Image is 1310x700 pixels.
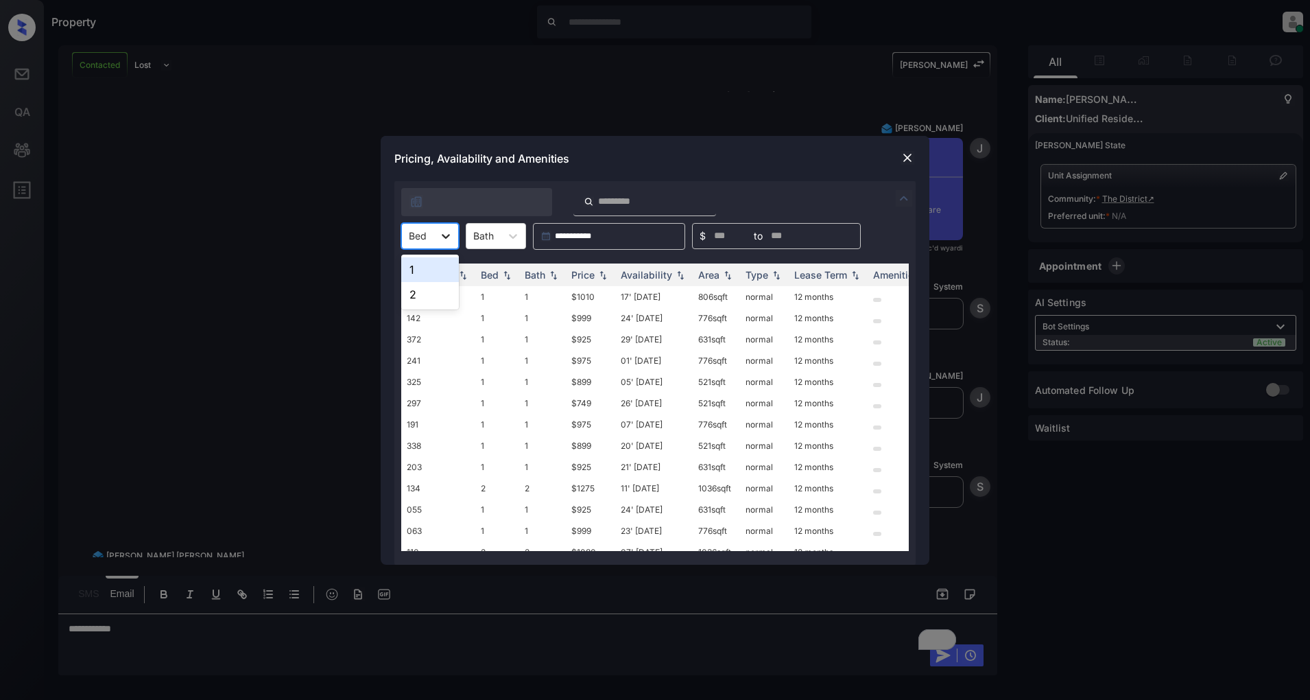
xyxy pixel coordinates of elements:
td: 372 [401,329,475,350]
td: 1 [519,307,566,329]
td: normal [740,456,789,478]
div: Price [571,269,595,281]
td: 26' [DATE] [615,393,693,414]
div: Bed [481,269,499,281]
td: 07' [DATE] [615,414,693,435]
td: 1 [475,286,519,307]
td: 12 months [789,478,868,499]
td: $1010 [566,286,615,307]
img: icon-zuma [409,195,423,209]
td: 17' [DATE] [615,286,693,307]
td: 1 [475,371,519,393]
td: $749 [566,393,615,414]
td: 1 [519,499,566,520]
td: normal [740,371,789,393]
td: 055 [401,499,475,520]
td: 2 [519,541,566,563]
td: $975 [566,414,615,435]
td: 1 [519,456,566,478]
span: to [754,229,763,244]
td: 241 [401,350,475,371]
td: 1036 sqft [693,478,740,499]
td: normal [740,329,789,350]
td: 063 [401,520,475,541]
td: 12 months [789,435,868,456]
td: 1 [475,499,519,520]
img: sorting [547,270,560,279]
td: 1 [519,520,566,541]
td: 05' [DATE] [615,371,693,393]
td: 1036 sqft [693,541,740,563]
td: 2 [519,478,566,499]
td: 1 [519,393,566,414]
td: 776 sqft [693,414,740,435]
img: sorting [456,270,470,279]
div: Type [746,269,768,281]
td: 12 months [789,520,868,541]
td: 631 sqft [693,329,740,350]
td: 12 months [789,286,868,307]
td: 12 months [789,393,868,414]
td: 24' [DATE] [615,307,693,329]
td: 1 [519,414,566,435]
td: 1 [475,456,519,478]
td: 1 [519,329,566,350]
td: 521 sqft [693,393,740,414]
span: $ [700,229,706,244]
td: 134 [401,478,475,499]
td: normal [740,499,789,520]
td: $925 [566,329,615,350]
td: $899 [566,435,615,456]
td: 2 [475,541,519,563]
td: 1 [519,371,566,393]
td: $1275 [566,478,615,499]
td: 776 sqft [693,520,740,541]
td: $999 [566,520,615,541]
div: Amenities [873,269,919,281]
td: 142 [401,307,475,329]
td: 2 [475,478,519,499]
td: 07' [DATE] [615,541,693,563]
td: $925 [566,456,615,478]
td: 12 months [789,414,868,435]
td: 01' [DATE] [615,350,693,371]
img: sorting [500,270,514,279]
td: normal [740,435,789,456]
div: 2 [401,282,459,307]
td: normal [740,350,789,371]
img: sorting [770,270,783,279]
td: 1 [475,307,519,329]
div: Area [698,269,719,281]
td: 23' [DATE] [615,520,693,541]
td: 325 [401,371,475,393]
td: 12 months [789,541,868,563]
div: Lease Term [794,269,847,281]
td: 776 sqft [693,307,740,329]
td: normal [740,520,789,541]
td: 21' [DATE] [615,456,693,478]
img: icon-zuma [584,196,594,208]
td: 24' [DATE] [615,499,693,520]
td: 1 [475,414,519,435]
td: normal [740,307,789,329]
td: 12 months [789,329,868,350]
div: Availability [621,269,672,281]
td: 1 [475,393,519,414]
td: $1080 [566,541,615,563]
img: sorting [721,270,735,279]
div: Bath [525,269,545,281]
td: 806 sqft [693,286,740,307]
div: Pricing, Availability and Amenities [381,136,929,181]
td: 1 [475,350,519,371]
td: $925 [566,499,615,520]
td: 1 [475,520,519,541]
td: normal [740,286,789,307]
td: 12 months [789,350,868,371]
td: 12 months [789,499,868,520]
td: $999 [566,307,615,329]
td: 110 [401,541,475,563]
td: 776 sqft [693,350,740,371]
img: close [901,151,914,165]
td: 12 months [789,307,868,329]
td: 338 [401,435,475,456]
